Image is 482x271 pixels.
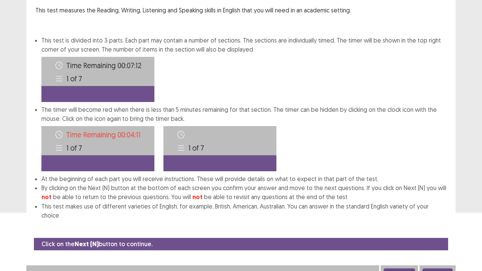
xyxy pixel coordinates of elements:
p: This test measures the Reading, Writing, Listening and Speaking skills in English that you will n... [35,6,447,15]
strong: not [192,193,203,201]
strong: Next (N) [75,240,99,248]
p: Click on the button to continue. [41,239,153,249]
strong: not [41,193,52,201]
img: Time-image [163,126,276,171]
li: At the beginning of each part you will receive instructions. These will provide details on what t... [41,174,447,183]
li: The timer will become red when there is less than 5 minutes remaining for that section. The timer... [41,105,447,174]
li: This test is divided into 3 parts. Each part may contain a number of sections. The sections are i... [41,36,447,102]
li: This test makes use of different varieties of English, for example, British, American, Australian... [41,202,447,220]
img: Time-image [41,126,154,171]
img: Time-image [41,57,154,102]
li: By clicking on the Next (N) button at the bottom of each screen you confirm your answer and move ... [41,183,447,202]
